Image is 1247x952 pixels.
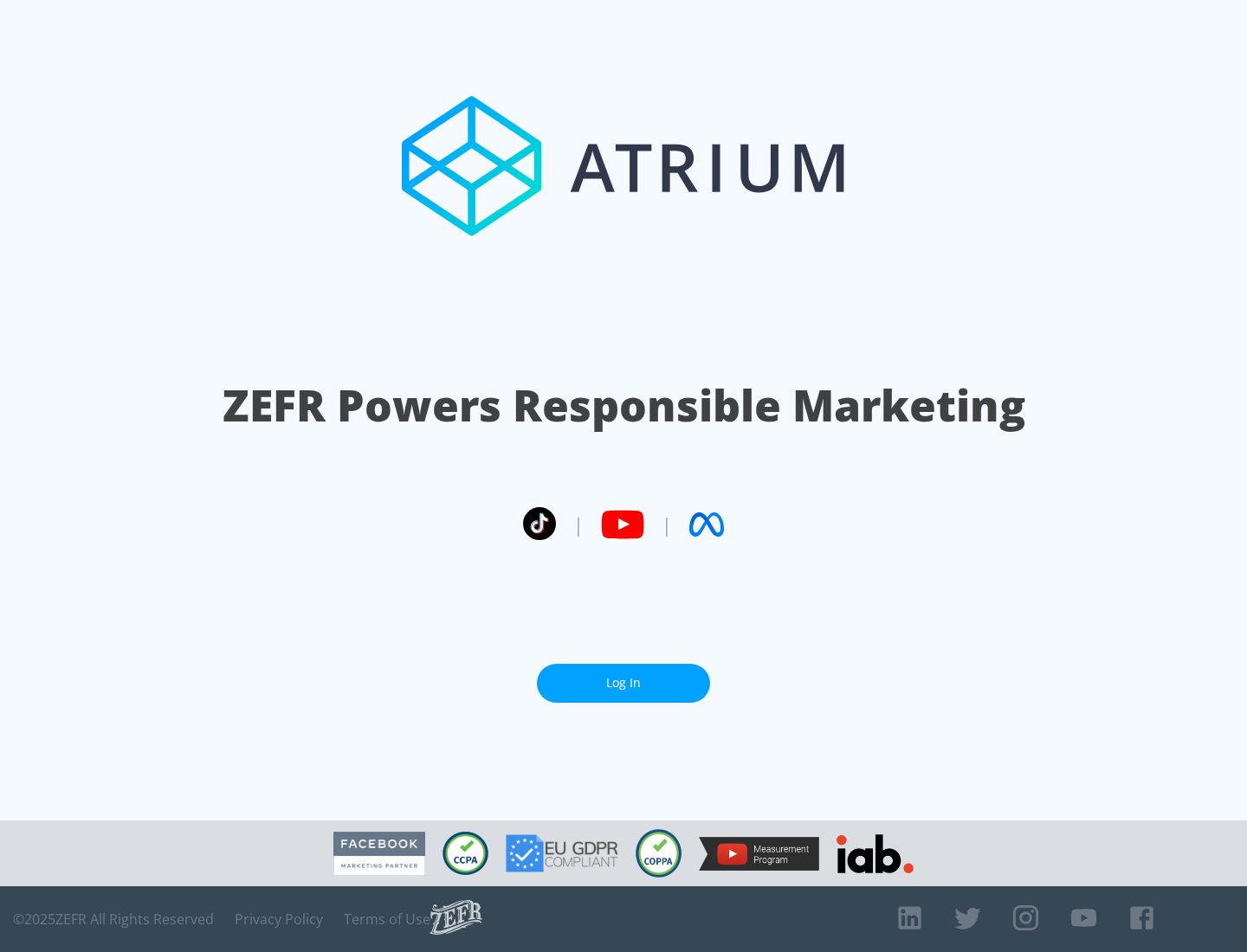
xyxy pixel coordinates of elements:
span: © 2025 ZEFR All Rights Reserved [13,910,214,928]
img: COPPA Compliant [636,829,682,878]
img: YouTube Measurement Program [699,837,819,871]
a: Terms of Use [344,910,430,928]
img: Facebook Marketing Partner [333,832,425,876]
img: GDPR Compliant [506,834,618,872]
h1: ZEFR Powers Responsible Marketing [223,376,1025,435]
img: IAB [837,834,914,873]
img: CCPA Compliant [443,832,488,875]
span: | [662,511,672,537]
a: Log In [537,664,710,703]
span: | [573,511,584,537]
a: Privacy Policy [235,910,323,928]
